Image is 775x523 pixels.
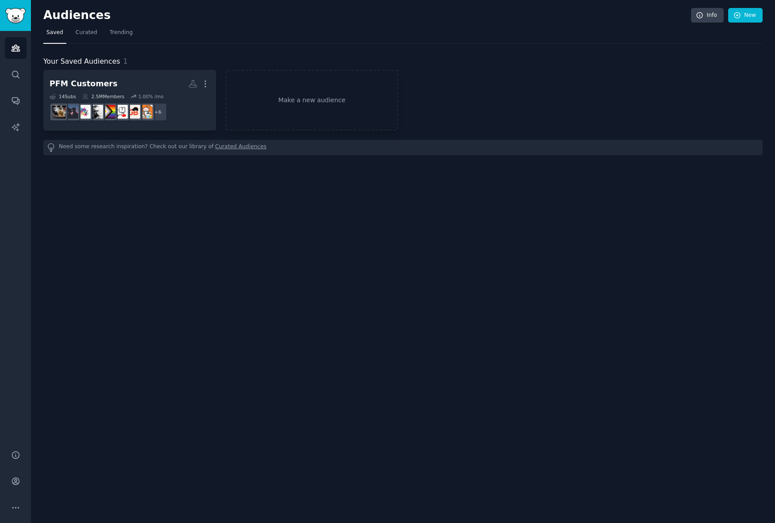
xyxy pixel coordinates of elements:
a: Curated Audiences [215,143,267,152]
a: Trending [107,26,136,44]
img: MakeupForMen [77,105,91,119]
img: GummySearch logo [5,8,26,23]
img: AdviceForMen [89,105,103,119]
img: Supplements [139,105,153,119]
div: 14 Sub s [50,93,76,100]
h2: Audiences [43,8,691,23]
a: Info [691,8,724,23]
img: AskGaybrosOver30 [114,105,128,119]
span: Your Saved Audiences [43,56,120,67]
a: Curated [73,26,100,44]
div: PFM Customers [50,78,118,89]
span: Curated [76,29,97,37]
a: New [728,8,763,23]
a: PFM Customers14Subs2.5MMembers1.00% /mo+6SupplementsgaybrosAskGaybrosOver30gayAdviceForMenMakeupF... [43,70,216,131]
a: Make a new audience [225,70,398,131]
img: gay [102,105,115,119]
span: Saved [46,29,63,37]
div: 1.00 % /mo [138,93,164,100]
span: 1 [123,57,128,65]
img: fragranceswap [52,105,66,119]
img: datingadviceformen [65,105,78,119]
a: Saved [43,26,66,44]
div: Need some research inspiration? Check out our library of [43,140,763,155]
span: Trending [110,29,133,37]
img: gaybros [126,105,140,119]
div: + 6 [149,103,167,121]
div: 2.5M Members [82,93,124,100]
